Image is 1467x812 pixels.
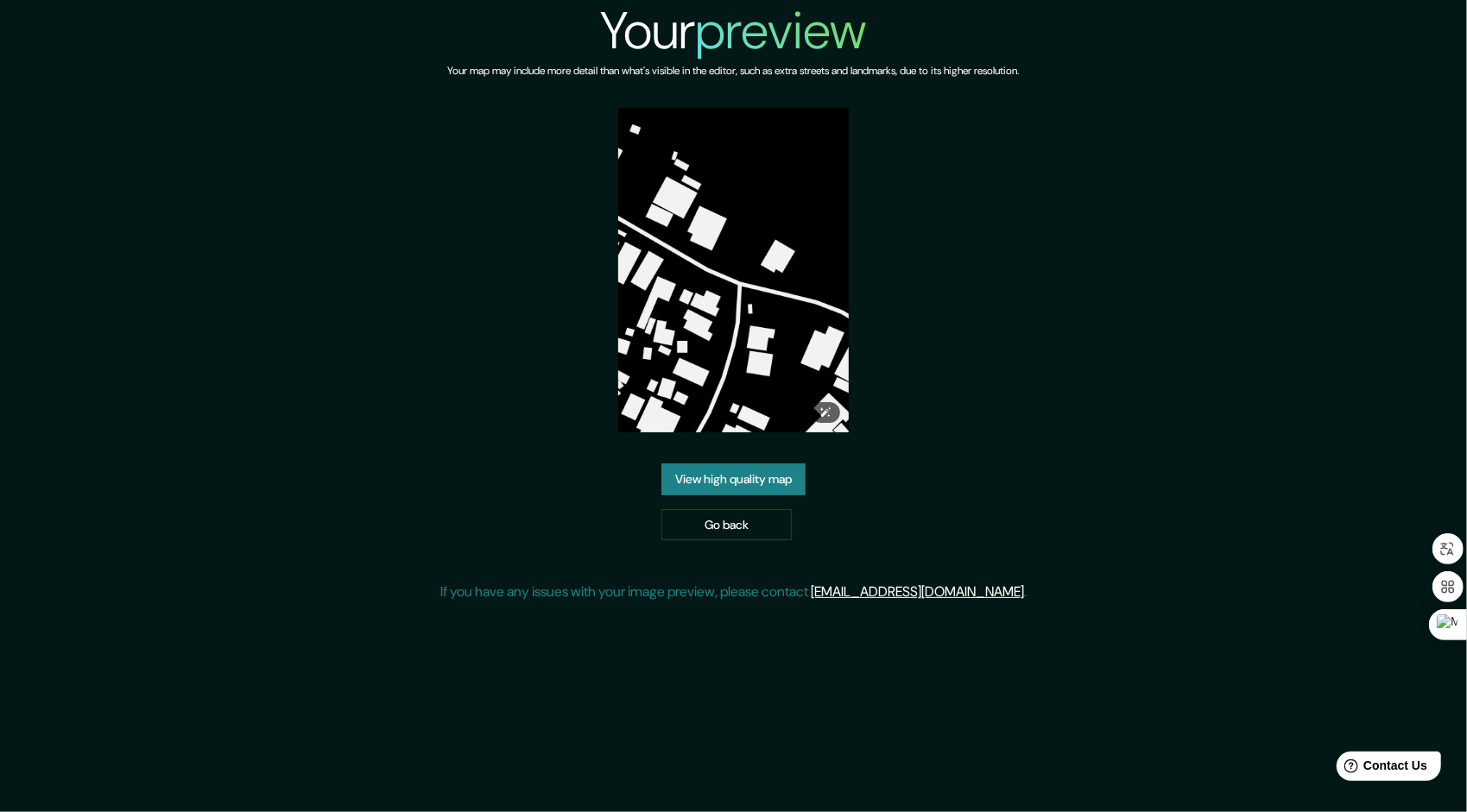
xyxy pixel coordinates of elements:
iframe: Help widget launcher [1313,745,1448,793]
a: Go back [661,509,792,541]
a: [EMAIL_ADDRESS][DOMAIN_NAME] [811,582,1024,601]
a: View high quality map [661,463,806,495]
h6: Your map may include more detail than what's visible in the editor, such as extra streets and lan... [448,62,1020,80]
p: If you have any issues with your image preview, please contact . [440,582,1027,602]
img: created-map-preview [618,108,848,432]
